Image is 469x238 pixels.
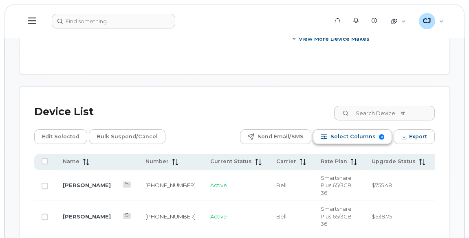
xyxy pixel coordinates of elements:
[145,158,169,165] span: Number
[123,213,131,219] a: View Last Bill
[372,213,392,220] span: $538.75
[42,131,79,143] span: Edit Selected
[89,129,165,144] button: Bulk Suspend/Cancel
[276,158,296,165] span: Carrier
[52,14,175,28] input: Find something...
[330,131,376,143] span: Select Columns
[321,205,352,227] span: Smartshare Plus 65/3GB 36
[34,101,94,122] div: Device List
[210,213,227,220] span: Active
[409,131,427,143] span: Export
[210,182,227,188] span: Active
[276,182,286,188] span: Bell
[334,106,435,120] input: Search Device List ...
[276,213,286,220] span: Bell
[241,32,422,46] button: View More Device Makes
[97,131,158,143] span: Bulk Suspend/Cancel
[258,131,304,143] span: Send Email/SMS
[423,16,431,26] span: CJ
[321,175,352,196] span: Smartshare Plus 65/3GB 36
[240,129,311,144] button: Send Email/SMS
[145,213,196,220] a: [PHONE_NUMBER]
[379,134,384,140] span: 8
[385,13,412,29] div: Quicklinks
[63,158,79,165] span: Name
[299,35,370,43] span: View More Device Makes
[210,158,252,165] span: Current Status
[34,129,87,144] button: Edit Selected
[313,129,392,144] button: Select Columns 8
[63,213,111,220] a: [PERSON_NAME]
[372,182,392,188] span: $755.48
[123,181,131,188] a: View Last Bill
[394,129,435,144] button: Export
[372,158,416,165] span: Upgrade Status
[145,182,196,188] a: [PHONE_NUMBER]
[413,13,449,29] div: Clifford Joseph
[321,158,347,165] span: Rate Plan
[63,182,111,188] a: [PERSON_NAME]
